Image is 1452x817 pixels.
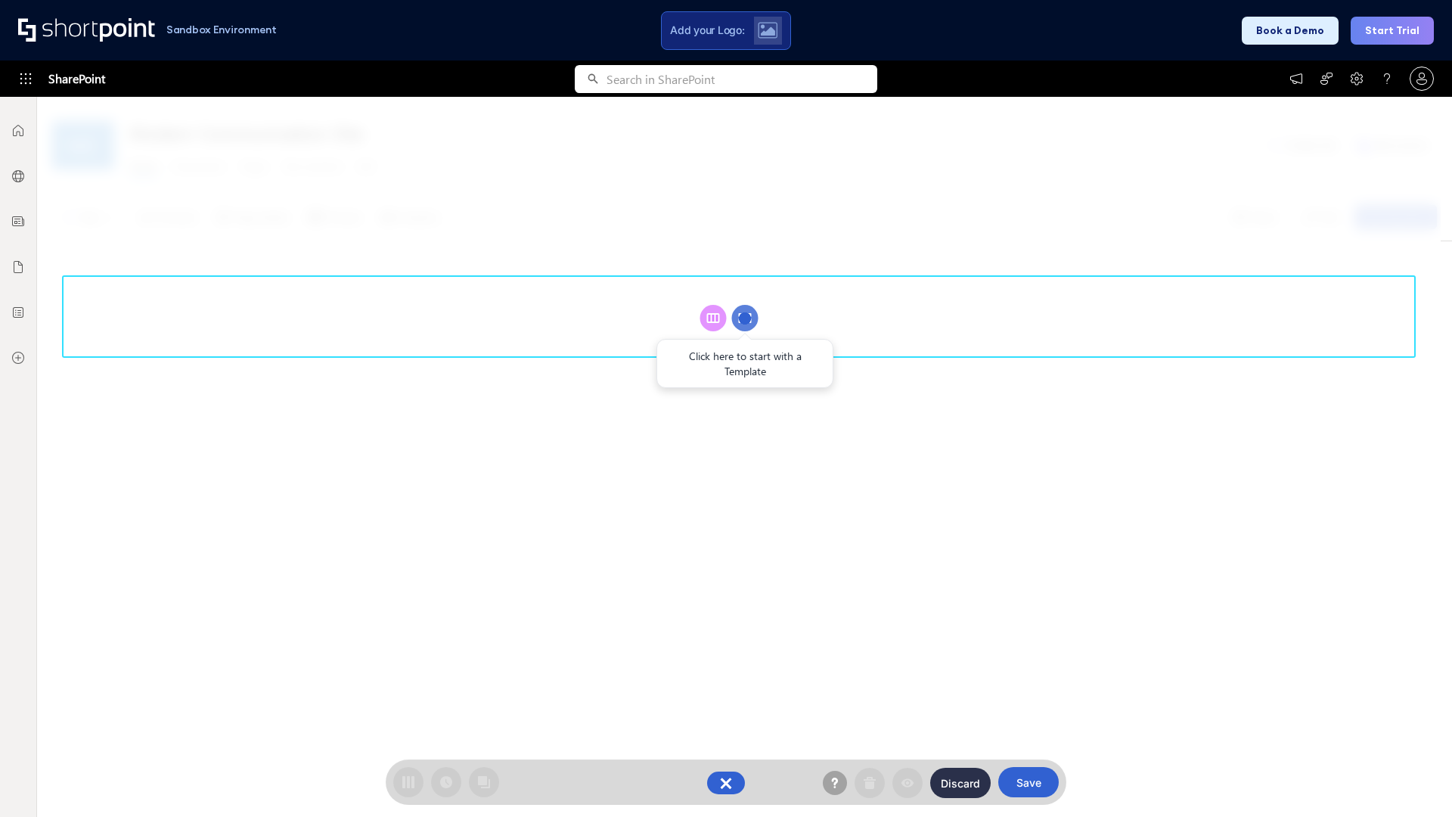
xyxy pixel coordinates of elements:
[998,767,1059,797] button: Save
[1351,17,1434,45] button: Start Trial
[670,23,744,37] span: Add your Logo:
[758,22,777,39] img: Upload logo
[930,768,991,798] button: Discard
[607,65,877,93] input: Search in SharePoint
[48,61,105,97] span: SharePoint
[1376,744,1452,817] iframe: Chat Widget
[1242,17,1339,45] button: Book a Demo
[166,26,277,34] h1: Sandbox Environment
